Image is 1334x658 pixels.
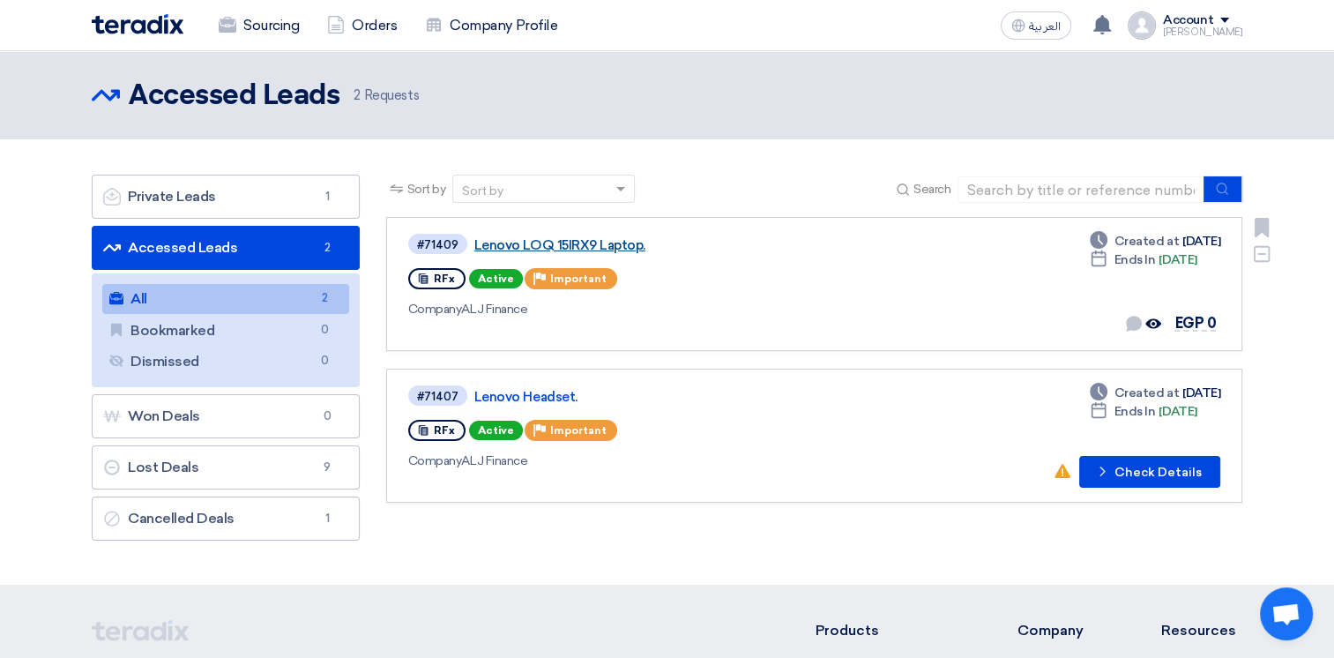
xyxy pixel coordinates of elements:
a: Orders [313,6,411,45]
div: ALJ Finance [408,452,919,470]
a: Lenovo Headset. [474,389,915,405]
div: [DATE] [1090,384,1220,402]
div: #71407 [417,391,458,402]
img: profile_test.png [1128,11,1156,40]
div: [DATE] [1090,232,1220,250]
li: Products [816,620,965,641]
span: 2 [317,239,338,257]
img: Teradix logo [92,14,183,34]
span: Ends In [1114,250,1156,269]
span: Important [550,424,607,437]
li: Company [1017,620,1108,641]
div: Open chat [1260,587,1313,640]
a: Bookmarked [102,316,349,346]
div: [PERSON_NAME] [1163,27,1242,37]
a: Cancelled Deals1 [92,497,360,541]
div: Account [1163,13,1213,28]
a: Lost Deals9 [92,445,360,490]
div: [DATE] [1090,250,1197,269]
a: Private Leads1 [92,175,360,219]
div: #71409 [417,239,458,250]
span: 0 [317,408,338,425]
span: EGP 0 [1174,315,1216,332]
a: Accessed Leads2 [92,226,360,270]
span: 0 [314,352,335,370]
a: Dismissed [102,347,349,377]
button: العربية [1001,11,1071,40]
span: Company [408,302,462,317]
span: RFx [434,273,455,285]
span: Search [913,180,950,198]
div: [DATE] [1090,402,1197,421]
span: 1 [317,188,338,206]
span: Created at [1114,232,1179,250]
span: العربية [1029,20,1061,33]
h2: Accessed Leads [129,79,339,114]
span: 0 [314,321,335,340]
a: Company Profile [411,6,571,45]
button: Check Details [1079,456,1220,488]
span: 2 [354,87,361,103]
a: Sourcing [205,6,313,45]
span: Requests [354,86,419,106]
span: Important [550,273,607,285]
span: Company [408,453,462,468]
span: Ends In [1114,402,1156,421]
span: RFx [434,424,455,437]
span: Active [469,269,523,288]
div: Sort by [462,182,503,200]
span: 9 [317,459,338,476]
span: Created at [1114,384,1179,402]
input: Search by title or reference number [958,176,1204,203]
a: All [102,284,349,314]
span: 1 [317,510,338,527]
div: ALJ Finance [408,300,919,318]
span: 2 [314,289,335,308]
span: Sort by [407,180,446,198]
a: Won Deals0 [92,394,360,438]
span: Active [469,421,523,440]
li: Resources [1161,620,1242,641]
a: Lenovo LOQ 15IRX9 Laptop. [474,237,915,253]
